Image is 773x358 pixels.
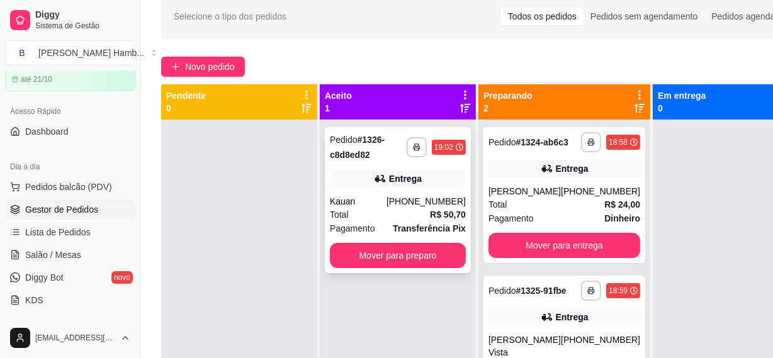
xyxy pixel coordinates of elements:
[330,135,358,145] span: Pedido
[161,57,245,77] button: Novo pedido
[21,74,52,84] article: até 21/10
[386,195,466,208] div: [PHONE_NUMBER]
[35,9,130,21] span: Diggy
[5,245,135,265] a: Salão / Mesas
[501,8,584,25] div: Todos os pedidos
[389,172,422,185] div: Entrega
[25,181,112,193] span: Pedidos balcão (PDV)
[5,290,135,310] a: KDS
[166,102,206,115] p: 0
[325,102,352,115] p: 1
[330,135,385,160] strong: # 1326-c8d8ed82
[434,142,453,152] div: 19:02
[488,137,516,147] span: Pedido
[488,286,516,296] span: Pedido
[556,162,589,175] div: Entrega
[658,102,706,115] p: 0
[5,101,135,121] div: Acesso Rápido
[483,89,533,102] p: Preparando
[488,198,507,211] span: Total
[25,294,43,306] span: KDS
[330,208,349,221] span: Total
[25,249,81,261] span: Salão / Mesas
[5,40,135,65] button: Select a team
[5,267,135,288] a: Diggy Botnovo
[16,47,28,59] span: B
[25,271,64,284] span: Diggy Bot
[5,177,135,197] button: Pedidos balcão (PDV)
[556,311,589,323] div: Entrega
[330,243,466,268] button: Mover para preparo
[393,223,466,233] strong: Transferência Pix
[5,222,135,242] a: Lista de Pedidos
[5,5,135,35] a: DiggySistema de Gestão
[609,286,628,296] div: 18:59
[330,195,386,208] div: Kauan
[5,55,135,91] a: Plano Customizadoaté 21/10
[561,185,640,198] div: [PHONE_NUMBER]
[488,233,640,258] button: Mover para entrega
[516,286,567,296] strong: # 1325-91fbe
[174,9,286,23] span: Selecione o tipo dos pedidos
[25,226,91,238] span: Lista de Pedidos
[166,89,206,102] p: Pendente
[488,211,534,225] span: Pagamento
[35,333,115,343] span: [EMAIL_ADDRESS][DOMAIN_NAME]
[516,137,568,147] strong: # 1324-ab6c3
[330,221,375,235] span: Pagamento
[584,8,704,25] div: Pedidos sem agendamento
[325,89,352,102] p: Aceito
[488,185,561,198] div: [PERSON_NAME]
[5,157,135,177] div: Dia a dia
[609,137,628,147] div: 18:58
[430,210,466,220] strong: R$ 50,70
[185,60,235,74] span: Novo pedido
[604,199,640,210] strong: R$ 24,00
[25,125,69,138] span: Dashboard
[5,323,135,353] button: [EMAIL_ADDRESS][DOMAIN_NAME]
[35,21,130,31] span: Sistema de Gestão
[38,47,144,59] div: [PERSON_NAME] Hamb ...
[25,203,98,216] span: Gestor de Pedidos
[5,121,135,142] a: Dashboard
[171,62,180,71] span: plus
[5,199,135,220] a: Gestor de Pedidos
[658,89,706,102] p: Em entrega
[483,102,533,115] p: 2
[604,213,640,223] strong: Dinheiro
